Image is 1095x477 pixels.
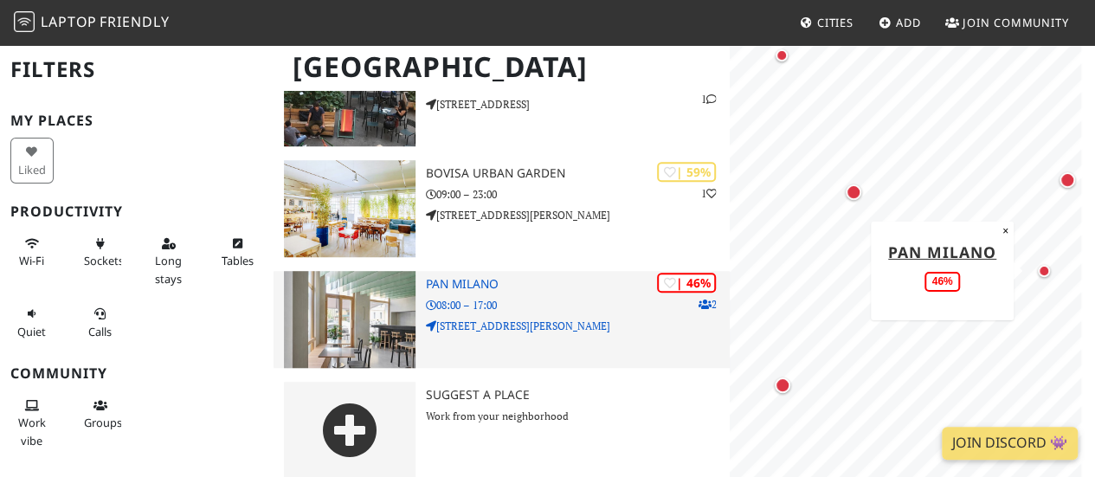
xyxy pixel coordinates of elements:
[426,388,730,403] h3: Suggest a Place
[18,415,46,448] span: People working
[10,113,263,129] h3: My Places
[942,427,1078,460] a: Join Discord 👾
[426,186,730,203] p: 09:00 – 23:00
[14,8,170,38] a: LaptopFriendly LaptopFriendly
[10,300,54,345] button: Quiet
[1034,261,1054,281] div: Map marker
[698,296,716,313] p: 2
[14,11,35,32] img: LaptopFriendly
[79,391,122,437] button: Groups
[657,273,716,293] div: | 46%
[284,271,415,368] img: Pan Milano
[10,365,263,382] h3: Community
[19,253,44,268] span: Stable Wi-Fi
[771,45,792,66] div: Map marker
[997,221,1014,240] button: Close popup
[155,253,182,286] span: Long stays
[221,253,253,268] span: Work-friendly tables
[700,185,716,202] p: 1
[657,162,716,182] div: | 59%
[10,229,54,275] button: Wi-Fi
[872,7,928,38] a: Add
[84,415,122,430] span: Group tables
[284,160,415,257] img: Bovisa Urban Garden
[925,272,960,292] div: 46%
[888,241,996,261] a: Pan Milano
[84,253,124,268] span: Power sockets
[1056,169,1079,191] div: Map marker
[216,229,259,275] button: Tables
[17,324,46,339] span: Quiet
[79,229,122,275] button: Sockets
[426,408,730,424] p: Work from your neighborhood
[817,15,853,30] span: Cities
[842,181,865,203] div: Map marker
[10,203,263,220] h3: Productivity
[426,318,730,334] p: [STREET_ADDRESS][PERSON_NAME]
[41,12,97,31] span: Laptop
[793,7,860,38] a: Cities
[274,160,730,257] a: Bovisa Urban Garden | 59% 1 Bovisa Urban Garden 09:00 – 23:00 [STREET_ADDRESS][PERSON_NAME]
[10,43,263,96] h2: Filters
[426,207,730,223] p: [STREET_ADDRESS][PERSON_NAME]
[88,324,112,339] span: Video/audio calls
[938,7,1076,38] a: Join Community
[426,297,730,313] p: 08:00 – 17:00
[426,166,730,181] h3: Bovisa Urban Garden
[963,15,1069,30] span: Join Community
[896,15,921,30] span: Add
[100,12,169,31] span: Friendly
[771,374,794,396] div: Map marker
[79,300,122,345] button: Calls
[426,277,730,292] h3: Pan Milano
[274,271,730,368] a: Pan Milano | 46% 2 Pan Milano 08:00 – 17:00 [STREET_ADDRESS][PERSON_NAME]
[147,229,190,293] button: Long stays
[10,391,54,454] button: Work vibe
[279,43,726,91] h1: [GEOGRAPHIC_DATA]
